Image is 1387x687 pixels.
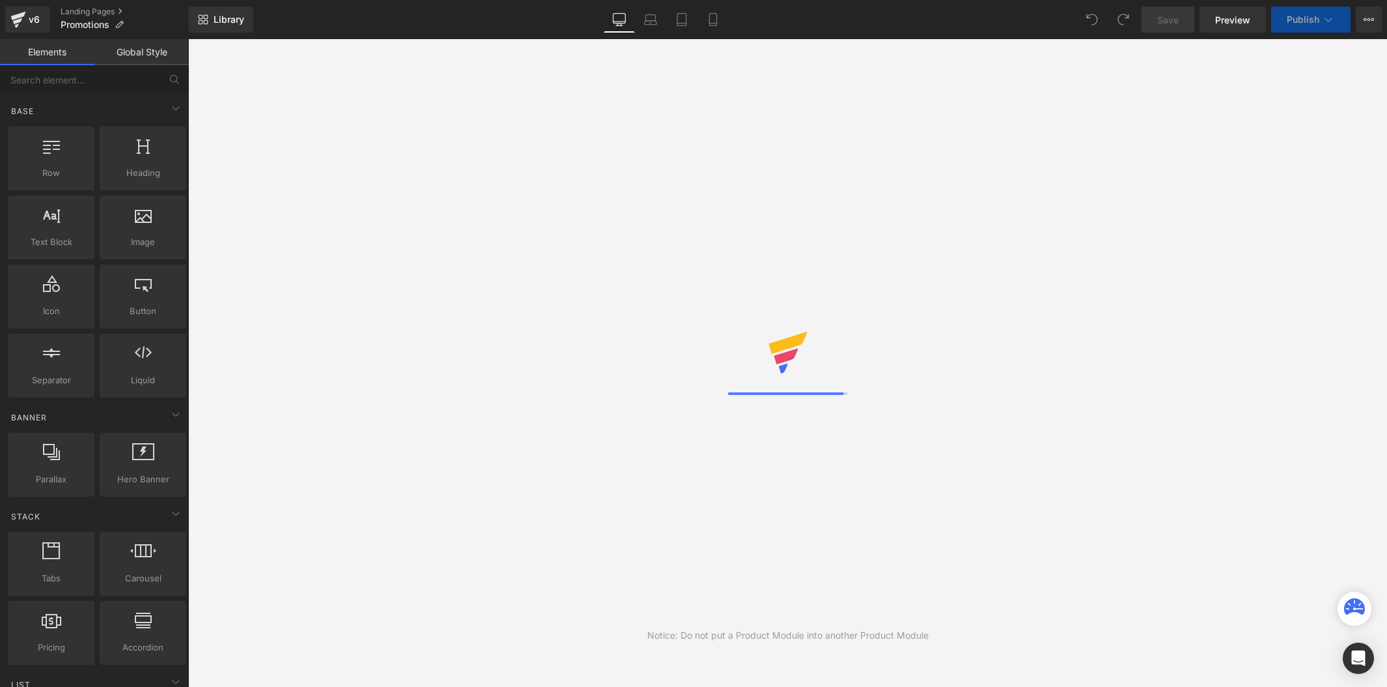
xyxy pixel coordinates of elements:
[12,572,91,585] span: Tabs
[61,7,189,17] a: Landing Pages
[26,11,42,28] div: v6
[1343,643,1374,674] div: Open Intercom Messenger
[647,628,929,643] div: Notice: Do not put a Product Module into another Product Module
[1356,7,1382,33] button: More
[12,641,91,654] span: Pricing
[1199,7,1266,33] a: Preview
[697,7,729,33] a: Mobile
[666,7,697,33] a: Tablet
[10,105,35,117] span: Base
[604,7,635,33] a: Desktop
[214,14,244,25] span: Library
[12,235,91,249] span: Text Block
[12,373,91,387] span: Separator
[104,572,182,585] span: Carousel
[12,304,91,318] span: Icon
[12,166,91,180] span: Row
[104,166,182,180] span: Heading
[1110,7,1136,33] button: Redo
[61,20,109,30] span: Promotions
[5,7,50,33] a: v6
[1271,7,1351,33] button: Publish
[10,510,42,523] span: Stack
[1287,14,1319,25] span: Publish
[104,373,182,387] span: Liquid
[1079,7,1105,33] button: Undo
[12,473,91,486] span: Parallax
[104,304,182,318] span: Button
[104,641,182,654] span: Accordion
[104,235,182,249] span: Image
[94,39,189,65] a: Global Style
[1215,13,1250,27] span: Preview
[635,7,666,33] a: Laptop
[189,7,253,33] a: New Library
[10,411,48,424] span: Banner
[104,473,182,486] span: Hero Banner
[1157,13,1179,27] span: Save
